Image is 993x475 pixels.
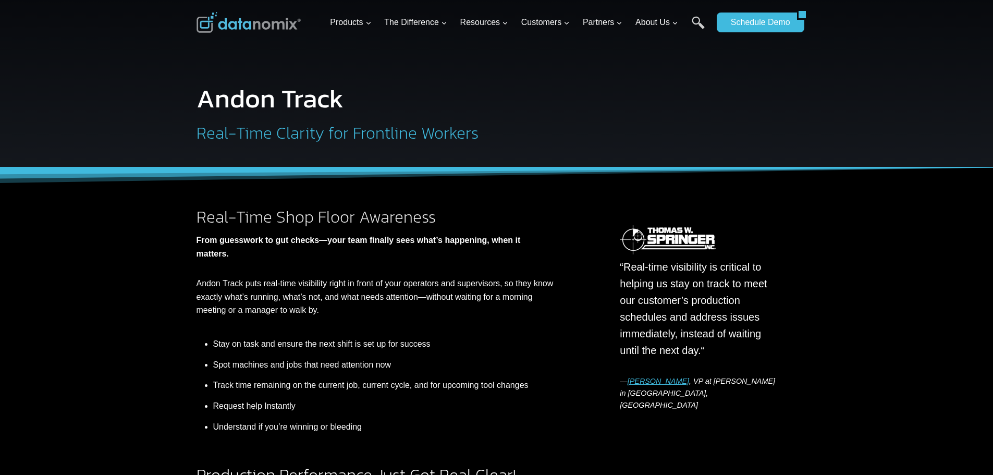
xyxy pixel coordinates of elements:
[197,209,554,225] h2: Real-Time Shop Floor Awareness
[213,375,554,396] li: Track time remaining on the current job, current cycle, and for upcoming tool changes
[326,6,712,40] nav: Primary Navigation
[213,334,554,355] li: Stay on task and ensure the next shift is set up for success
[197,125,623,141] h2: Real-Time Clarity for Frontline Workers
[384,16,447,29] span: The Difference
[521,16,570,29] span: Customers
[620,225,716,254] img: Datanomix Customer's include TW Springer
[213,396,554,417] li: Request help Instantly
[583,16,622,29] span: Partners
[197,86,623,112] h1: Andon Track
[635,16,678,29] span: About Us
[628,377,689,385] a: [PERSON_NAME]
[692,16,705,40] a: Search
[330,16,371,29] span: Products
[197,236,521,258] strong: From guesswork to gut checks—your team finally sees what’s happening, when it matters.
[213,355,554,375] li: Spot machines and jobs that need attention now
[620,259,776,359] p: “Real-time visibility is critical to helping us stay on track to meet our customer’s production s...
[620,377,775,409] em: — , VP at [PERSON_NAME] in [GEOGRAPHIC_DATA], [GEOGRAPHIC_DATA]
[197,12,301,33] img: Datanomix
[197,277,554,317] p: Andon Track puts real-time visibility right in front of your operators and supervisors, so they k...
[213,417,554,437] li: Understand if you’re winning or bleeding
[460,16,508,29] span: Resources
[717,13,797,32] a: Schedule Demo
